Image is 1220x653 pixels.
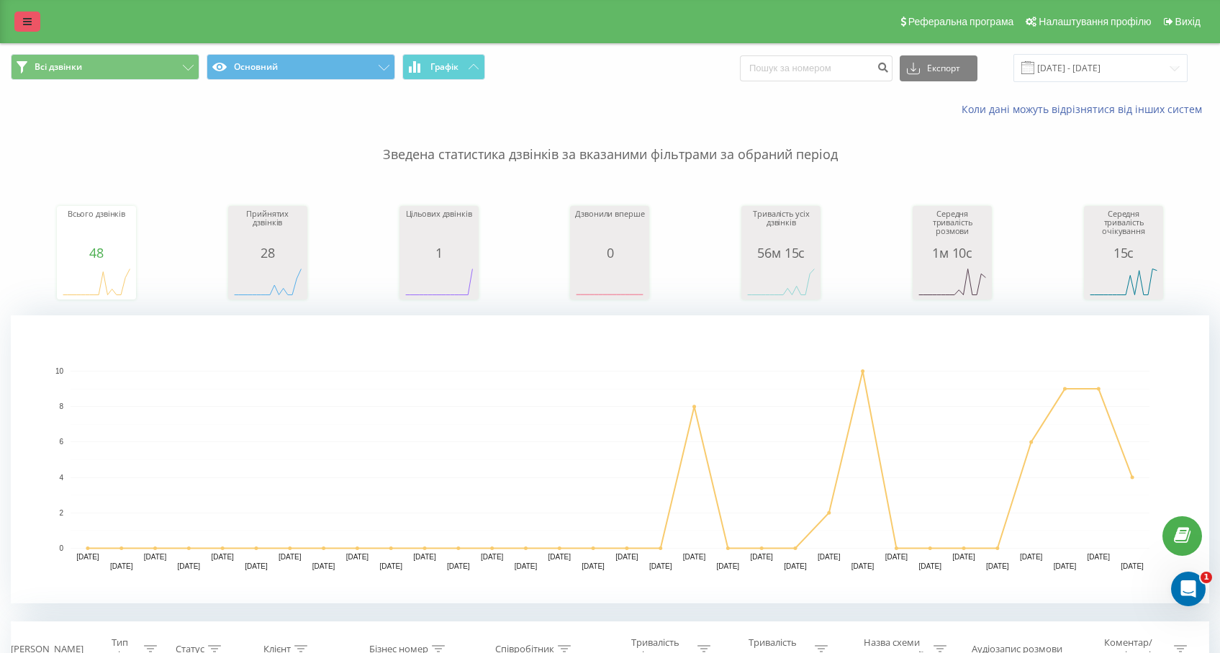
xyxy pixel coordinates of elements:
div: Цільових дзвінків [403,210,475,246]
div: Всього дзвінків [60,210,132,246]
svg: A chart. [916,260,988,303]
text: [DATE] [245,562,268,570]
text: [DATE] [1088,553,1111,561]
text: [DATE] [582,562,605,570]
text: [DATE] [918,562,941,570]
text: [DATE] [379,562,402,570]
div: Середня тривалість розмови [916,210,988,246]
div: 0 [574,246,646,260]
text: [DATE] [279,553,302,561]
text: [DATE] [717,562,740,570]
text: [DATE] [312,562,335,570]
text: [DATE] [986,562,1009,570]
text: [DATE] [178,562,201,570]
div: Дзвонили вперше [574,210,646,246]
span: Налаштування профілю [1039,16,1151,27]
svg: A chart. [745,260,817,303]
text: [DATE] [346,553,369,561]
input: Пошук за номером [740,55,893,81]
div: Прийнятих дзвінків [232,210,304,246]
text: [DATE] [750,553,773,561]
span: Всі дзвінки [35,61,82,73]
text: [DATE] [615,553,638,561]
svg: A chart. [1088,260,1160,303]
text: [DATE] [211,553,234,561]
text: [DATE] [1054,562,1077,570]
text: [DATE] [952,553,975,561]
span: 1 [1201,572,1212,583]
svg: A chart. [11,315,1209,603]
svg: A chart. [60,260,132,303]
text: [DATE] [649,562,672,570]
button: Основний [207,54,395,80]
div: 56м 15с [745,246,817,260]
text: [DATE] [110,562,133,570]
text: [DATE] [818,553,841,561]
span: Реферальна програма [908,16,1014,27]
text: [DATE] [481,553,504,561]
div: 48 [60,246,132,260]
text: [DATE] [515,562,538,570]
text: [DATE] [784,562,807,570]
iframe: Intercom live chat [1171,572,1206,606]
svg: A chart. [574,260,646,303]
text: [DATE] [76,553,99,561]
text: 8 [59,402,63,410]
div: Середня тривалість очікування [1088,210,1160,246]
button: Експорт [900,55,977,81]
div: 1м 10с [916,246,988,260]
text: [DATE] [413,553,436,561]
div: 28 [232,246,304,260]
div: Тривалість усіх дзвінків [745,210,817,246]
span: Вихід [1175,16,1201,27]
text: [DATE] [144,553,167,561]
svg: A chart. [232,260,304,303]
button: Всі дзвінки [11,54,199,80]
text: [DATE] [851,562,875,570]
text: [DATE] [447,562,470,570]
text: [DATE] [1020,553,1043,561]
text: 4 [59,474,63,482]
text: [DATE] [885,553,908,561]
text: 10 [55,367,64,375]
p: Зведена статистика дзвінків за вказаними фільтрами за обраний період [11,117,1209,164]
svg: A chart. [403,260,475,303]
span: Графік [430,62,458,72]
button: Графік [402,54,485,80]
text: [DATE] [1121,562,1144,570]
text: [DATE] [683,553,706,561]
text: [DATE] [548,553,571,561]
text: 6 [59,438,63,446]
div: 1 [403,246,475,260]
text: 0 [59,544,63,552]
div: 15с [1088,246,1160,260]
text: 2 [59,509,63,517]
a: Коли дані можуть відрізнятися вiд інших систем [962,102,1209,116]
